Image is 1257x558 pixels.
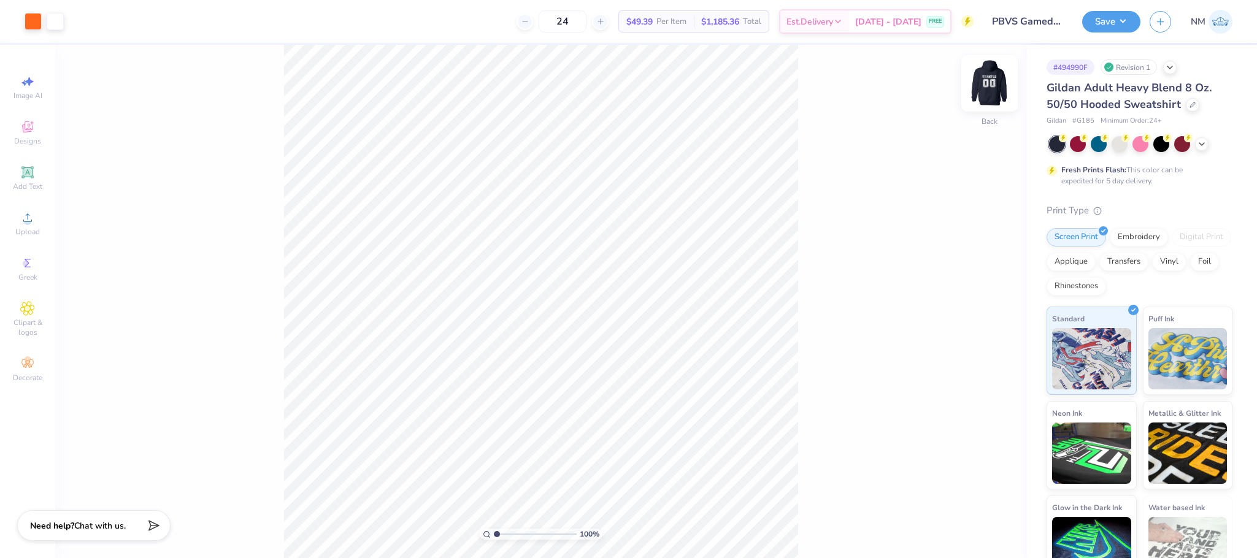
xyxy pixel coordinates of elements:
[1061,165,1126,175] strong: Fresh Prints Flash:
[30,520,74,532] strong: Need help?
[1047,204,1232,218] div: Print Type
[539,10,586,32] input: – –
[1209,10,1232,34] img: Naina Mehta
[1148,328,1228,389] img: Puff Ink
[1152,253,1186,271] div: Vinyl
[1047,277,1106,296] div: Rhinestones
[983,9,1073,34] input: Untitled Design
[626,15,653,28] span: $49.39
[14,136,41,146] span: Designs
[1047,59,1094,75] div: # 494990F
[929,17,942,26] span: FREE
[18,272,37,282] span: Greek
[13,373,42,383] span: Decorate
[1047,228,1106,247] div: Screen Print
[1099,253,1148,271] div: Transfers
[13,91,42,101] span: Image AI
[13,182,42,191] span: Add Text
[1190,253,1219,271] div: Foil
[15,227,40,237] span: Upload
[1148,312,1174,325] span: Puff Ink
[1101,116,1162,126] span: Minimum Order: 24 +
[1052,407,1082,419] span: Neon Ink
[1172,228,1231,247] div: Digital Print
[855,15,921,28] span: [DATE] - [DATE]
[1110,228,1168,247] div: Embroidery
[1191,10,1232,34] a: NM
[1052,501,1122,514] span: Glow in the Dark Ink
[786,15,833,28] span: Est. Delivery
[743,15,761,28] span: Total
[965,59,1014,108] img: Back
[982,116,998,127] div: Back
[1148,422,1228,484] img: Metallic & Glitter Ink
[1191,15,1205,29] span: NM
[1047,116,1066,126] span: Gildan
[1047,80,1212,112] span: Gildan Adult Heavy Blend 8 Oz. 50/50 Hooded Sweatshirt
[656,15,686,28] span: Per Item
[1047,253,1096,271] div: Applique
[1082,11,1140,32] button: Save
[1072,116,1094,126] span: # G185
[74,520,126,532] span: Chat with us.
[580,529,599,540] span: 100 %
[1052,312,1085,325] span: Standard
[701,15,739,28] span: $1,185.36
[1148,407,1221,419] span: Metallic & Glitter Ink
[1052,422,1131,484] img: Neon Ink
[1052,328,1131,389] img: Standard
[1101,59,1157,75] div: Revision 1
[1148,501,1205,514] span: Water based Ink
[1061,164,1212,186] div: This color can be expedited for 5 day delivery.
[6,318,49,337] span: Clipart & logos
